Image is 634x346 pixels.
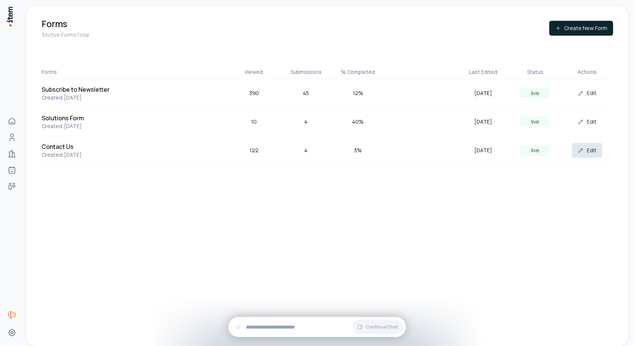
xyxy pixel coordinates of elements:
div: % Completed [332,68,384,76]
h5: Contact Us [42,142,155,151]
a: Agents [4,163,19,177]
div: 4 [280,118,332,126]
div: Actions [561,68,613,76]
div: [DATE] [457,118,509,126]
a: Forms [4,307,19,322]
div: Last Edited [457,68,509,76]
div: 122 [228,146,280,154]
div: 40 % [332,118,384,126]
button: Edit [572,143,602,158]
a: Settings [4,325,19,340]
div: Viewed [228,68,280,76]
div: live [520,88,550,99]
div: [DATE] [457,89,509,97]
img: Item Brain Logo [6,6,13,27]
div: live [520,116,550,127]
h5: Solutions Form [42,114,155,123]
div: live [520,145,550,156]
div: 10 [228,118,280,126]
a: Contacts [4,130,19,145]
div: 3 % [332,146,384,154]
button: Continue Chat [353,320,403,334]
div: Forms [42,68,155,76]
div: 12 % [332,89,384,97]
p: Created: [DATE] [42,94,155,101]
button: Create New Form [549,21,613,36]
p: Created: [DATE] [42,123,155,130]
a: Companies [4,146,19,161]
span: Continue Chat [366,324,399,330]
div: Submissions [280,68,332,76]
div: Continue Chat [228,317,406,337]
div: 4 [280,146,332,154]
h5: Subscribe to Newsletter [42,85,155,94]
p: Created: [DATE] [42,151,155,159]
div: [DATE] [457,146,509,154]
button: Edit [572,114,602,129]
p: 3 Active Forms Total [42,31,89,39]
a: deals [4,179,19,194]
div: 45 [280,89,332,97]
h1: Forms [42,18,89,30]
button: Edit [572,86,602,101]
div: 390 [228,89,280,97]
a: Home [4,114,19,128]
div: Status [509,68,561,76]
